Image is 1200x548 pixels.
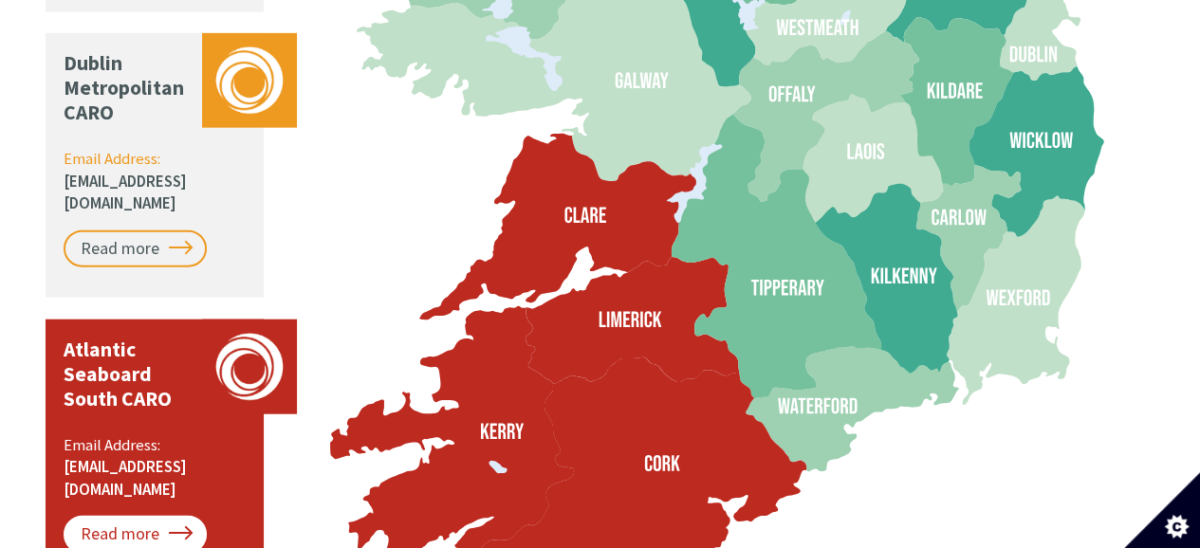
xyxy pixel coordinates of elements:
[64,230,207,268] a: Read more
[64,338,193,411] p: Atlantic Seaboard South CARO
[64,148,249,215] p: Email Address:
[64,456,187,500] a: [EMAIL_ADDRESS][DOMAIN_NAME]
[64,171,187,214] a: [EMAIL_ADDRESS][DOMAIN_NAME]
[64,51,193,125] p: Dublin Metropolitan CARO
[1124,472,1200,548] button: Set cookie preferences
[64,434,249,502] p: Email Address:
